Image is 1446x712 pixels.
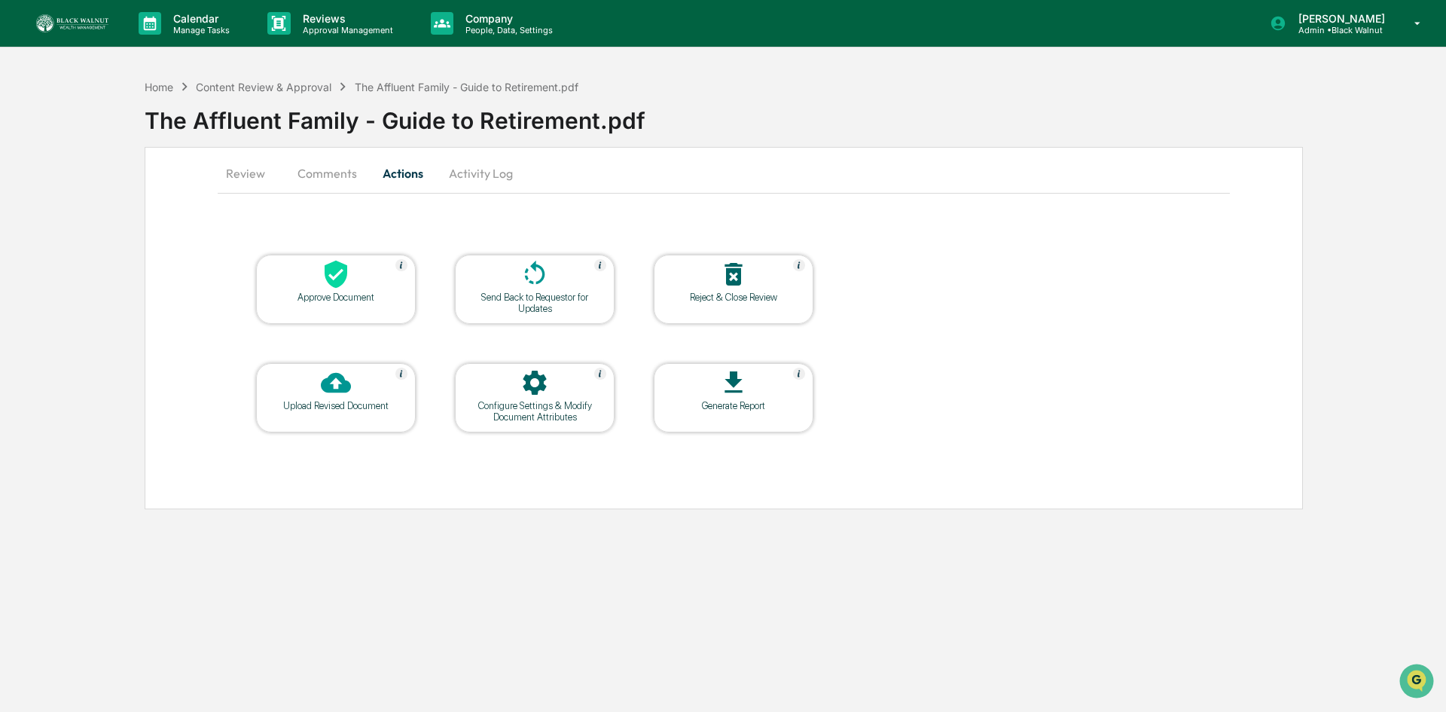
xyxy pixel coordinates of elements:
[437,155,525,191] button: Activity Log
[395,368,407,380] img: Help
[145,95,1446,134] div: The Affluent Family - Guide to Retirement.pdf
[285,155,369,191] button: Comments
[666,400,801,411] div: Generate Report
[51,130,191,142] div: We're available if you need us!
[793,368,805,380] img: Help
[467,292,602,314] div: Send Back to Requestor for Updates
[103,184,193,211] a: 🗄️Attestations
[467,400,602,423] div: Configure Settings & Modify Document Attributes
[291,12,401,25] p: Reviews
[161,12,237,25] p: Calendar
[106,255,182,267] a: Powered byPylon
[218,155,285,191] button: Review
[1398,662,1438,703] iframe: Open customer support
[161,25,237,35] p: Manage Tasks
[30,190,97,205] span: Preclearance
[15,191,27,203] div: 🖐️
[666,292,801,303] div: Reject & Close Review
[51,115,247,130] div: Start new chat
[291,25,401,35] p: Approval Management
[355,81,578,93] div: The Affluent Family - Guide to Retirement.pdf
[256,120,274,138] button: Start new chat
[793,259,805,271] img: Help
[1286,12,1393,25] p: [PERSON_NAME]
[369,155,437,191] button: Actions
[9,212,101,240] a: 🔎Data Lookup
[109,191,121,203] div: 🗄️
[594,259,606,271] img: Help
[15,220,27,232] div: 🔎
[15,32,274,56] p: How can we help?
[36,14,108,32] img: logo
[453,12,560,25] p: Company
[145,81,173,93] div: Home
[9,184,103,211] a: 🖐️Preclearance
[268,400,404,411] div: Upload Revised Document
[1286,25,1393,35] p: Admin • Black Walnut
[395,259,407,271] img: Help
[453,25,560,35] p: People, Data, Settings
[30,218,95,234] span: Data Lookup
[196,81,331,93] div: Content Review & Approval
[150,255,182,267] span: Pylon
[268,292,404,303] div: Approve Document
[15,115,42,142] img: 1746055101610-c473b297-6a78-478c-a979-82029cc54cd1
[124,190,187,205] span: Attestations
[594,368,606,380] img: Help
[218,155,1230,191] div: secondary tabs example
